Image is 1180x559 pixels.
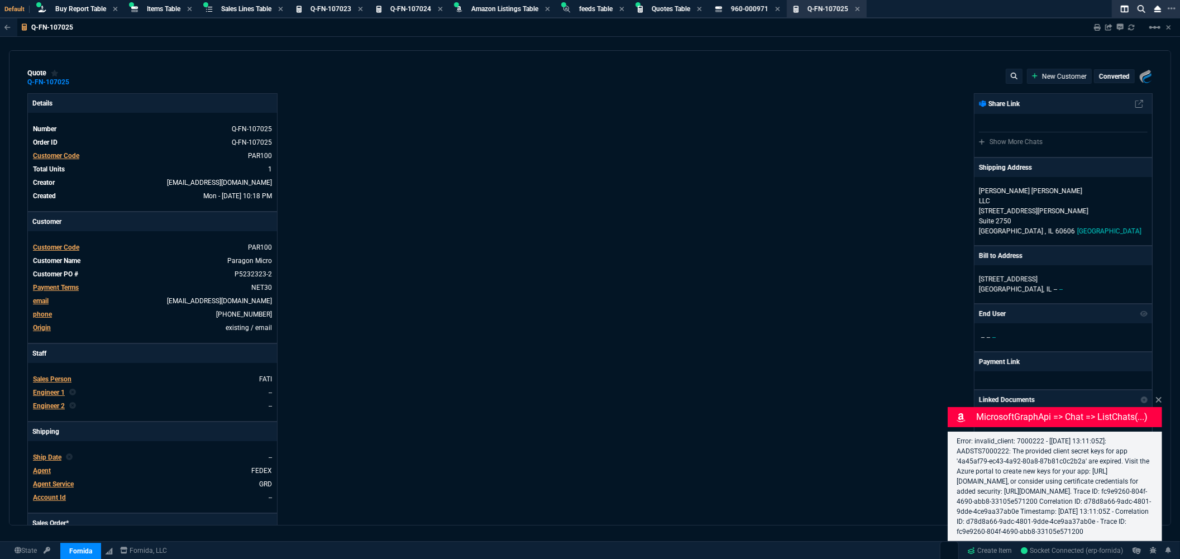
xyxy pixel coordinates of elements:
a: Q-FN-107025 [27,82,69,83]
tr: See Marketplace Order [32,137,273,148]
tr: undefined [32,492,273,503]
mat-icon: Example home icon [1148,21,1162,34]
span: feeds Table [579,5,613,13]
a: FEDEX [251,467,272,475]
span: [GEOGRAPHIC_DATA], [979,285,1044,293]
span: 1 [268,165,272,173]
span: -- [992,333,996,341]
nx-icon: Close Workbench [1150,2,1165,16]
nx-icon: Close Tab [619,5,624,14]
a: [EMAIL_ADDRESS][DOMAIN_NAME] [167,297,272,305]
a: FATI [259,375,272,383]
nx-icon: Clear selected rep [69,388,76,398]
tr: undefined [32,282,273,293]
a: Paragon Micro [227,257,272,265]
span: Sales Lines Table [221,5,271,13]
span: email [33,297,49,305]
nx-icon: Close Tab [278,5,283,14]
a: See Marketplace Order [232,138,272,146]
div: Add to Watchlist [51,69,59,78]
nx-icon: Back to Table [4,23,11,31]
a: msbcCompanyName [117,546,171,556]
span: Agent Service [33,480,74,488]
tr: 8663808663 [32,309,273,320]
span: Items Table [147,5,180,13]
span: See Marketplace Order [232,125,272,133]
tr: undefined [32,177,273,188]
nx-icon: Search [1133,2,1150,16]
tr: undefined [32,387,273,398]
a: Hide Workbench [1166,23,1171,32]
p: Q-FN-107025 [31,23,73,32]
tr: undefined [32,255,273,266]
span: [GEOGRAPHIC_DATA] , [979,227,1046,235]
span: Buy Report Table [55,5,106,13]
p: Details [28,94,277,113]
span: Creator [33,179,55,187]
span: Agent [33,467,51,475]
span: Q-FN-107023 [310,5,351,13]
span: 960-000971 [731,5,768,13]
tr: undefined [32,269,273,280]
p: Customer [28,212,277,231]
a: New Customer [1032,71,1087,82]
a: -- [269,389,272,396]
span: Created [33,192,56,200]
span: Payment Terms [33,284,79,292]
p: [PERSON_NAME] [PERSON_NAME] LLC [979,186,1086,206]
a: GRD [259,480,272,488]
a: P5232323-2 [235,270,272,278]
a: -- [269,494,272,501]
span: Q-FN-107025 [808,5,848,13]
span: phone [33,310,52,318]
nx-icon: Split Panels [1116,2,1133,16]
span: Quotes Table [652,5,690,13]
span: PAR100 [248,243,272,251]
p: Share Link [979,99,1020,109]
span: Default [4,6,30,13]
span: Account Id [33,494,66,501]
span: Amazon Listings Table [471,5,538,13]
p: End User [979,309,1006,319]
p: Shipping Address [979,163,1032,173]
span: -- [1054,285,1057,293]
tr: undefined [32,479,273,490]
span: Customer PO # [33,270,78,278]
div: quote [27,69,59,78]
span: Total Units [33,165,65,173]
span: Engineer 1 [33,389,65,396]
span: -- [987,333,990,341]
tr: undefined [32,400,273,412]
tr: undefined [32,374,273,385]
tr: undefined [32,190,273,202]
a: PAR100 [248,152,272,160]
nx-icon: Clear selected rep [69,401,76,411]
span: Order ID [33,138,58,146]
span: tiny@fornida.com [167,179,272,187]
span: IL [1047,285,1052,293]
nx-icon: Show/Hide End User to Customer [1140,309,1148,319]
span: 2025-09-29T22:18:47.367Z [203,192,272,200]
p: Staff [28,344,277,363]
span: Socket Connected (erp-fornida) [1021,547,1124,555]
a: Create Item [963,542,1017,559]
p: Payment Link [979,357,1020,367]
tr: ap@paragonmicro.com [32,295,273,307]
a: API TOKEN [40,546,54,556]
tr: See Marketplace Order [32,123,273,135]
span: Customer Name [33,257,80,265]
span: 60606 [1055,227,1075,235]
nx-icon: Close Tab [545,5,550,14]
nx-icon: Close Tab [855,5,860,14]
nx-icon: Close Tab [438,5,443,14]
p: Shipping [28,422,277,441]
nx-icon: Close Tab [187,5,192,14]
nx-icon: Close Tab [775,5,780,14]
p: Sales Order* [28,514,277,533]
span: Customer Code [33,243,79,251]
nx-icon: Clear selected rep [66,452,73,462]
a: 8663808663 [216,310,272,318]
a: NET30 [251,284,272,292]
span: Q-FN-107024 [390,5,431,13]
